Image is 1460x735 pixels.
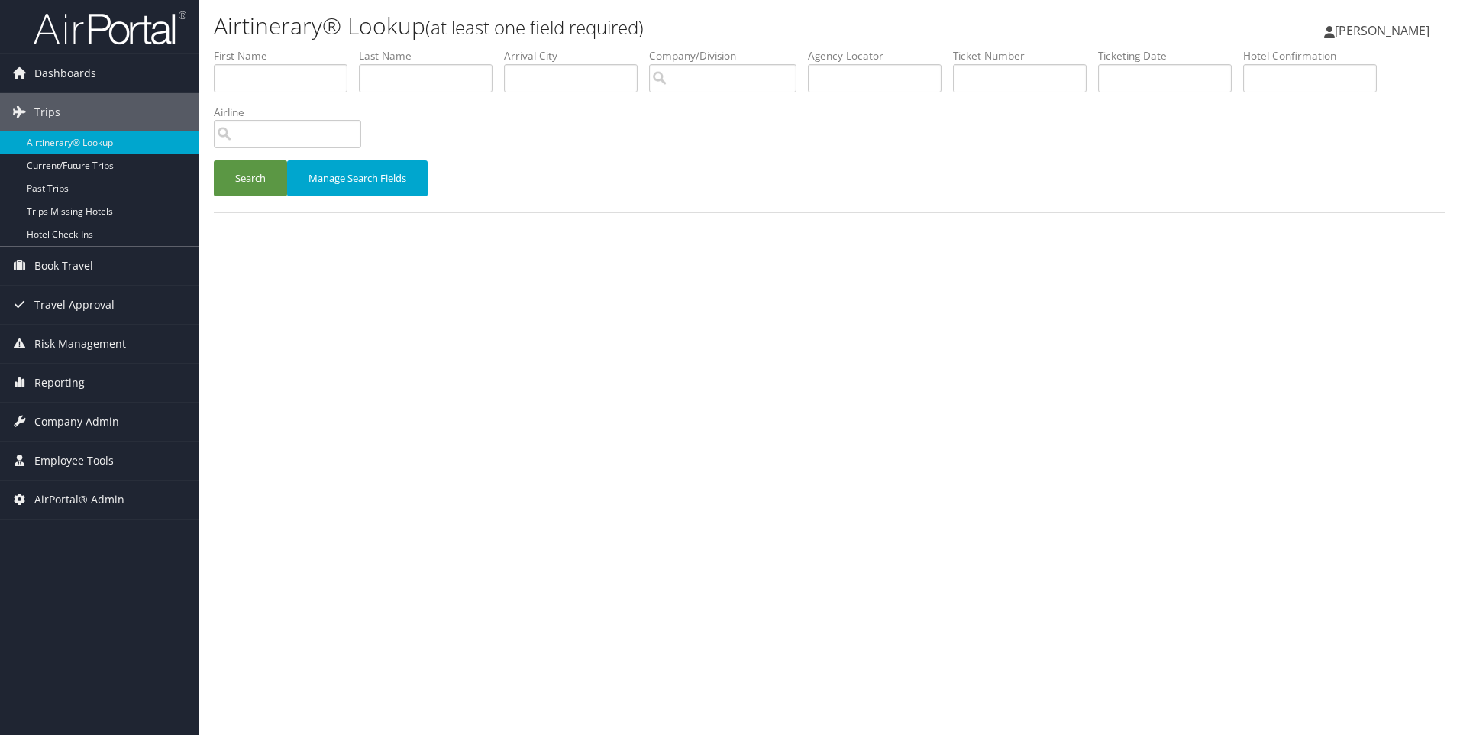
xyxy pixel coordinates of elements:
span: Risk Management [34,325,126,363]
label: Ticket Number [953,48,1098,63]
label: Agency Locator [808,48,953,63]
span: [PERSON_NAME] [1335,22,1429,39]
label: Last Name [359,48,504,63]
span: Company Admin [34,403,119,441]
img: airportal-logo.png [34,10,186,46]
label: Company/Division [649,48,808,63]
small: (at least one field required) [425,15,644,40]
span: Travel Approval [34,286,115,324]
button: Manage Search Fields [287,160,428,196]
span: AirPortal® Admin [34,481,124,519]
label: Arrival City [504,48,649,63]
span: Employee Tools [34,442,114,480]
label: Ticketing Date [1098,48,1243,63]
span: Book Travel [34,247,93,285]
button: Search [214,160,287,196]
span: Reporting [34,364,85,402]
span: Trips [34,93,60,131]
label: First Name [214,48,359,63]
a: [PERSON_NAME] [1324,8,1445,53]
h1: Airtinerary® Lookup [214,10,1035,42]
label: Hotel Confirmation [1243,48,1388,63]
label: Airline [214,105,373,120]
span: Dashboards [34,54,96,92]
